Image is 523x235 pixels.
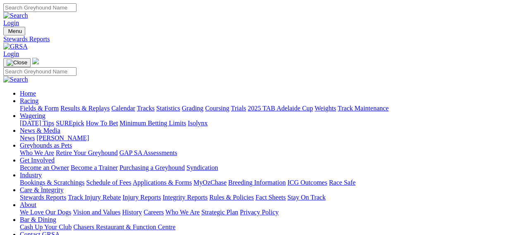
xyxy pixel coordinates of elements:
a: Schedule of Fees [86,179,131,186]
a: MyOzChase [193,179,227,186]
a: [PERSON_NAME] [36,134,89,141]
a: Wagering [20,112,45,119]
a: Home [20,90,36,97]
a: Rules & Policies [209,194,254,201]
a: Get Involved [20,157,55,164]
a: Integrity Reports [162,194,208,201]
a: Isolynx [188,120,208,127]
a: Tracks [137,105,155,112]
a: Bookings & Scratchings [20,179,84,186]
div: Wagering [20,120,520,127]
a: Login [3,50,19,57]
a: Minimum Betting Limits [119,120,186,127]
a: Become an Owner [20,164,69,171]
button: Toggle navigation [3,58,31,67]
a: About [20,201,36,208]
a: Who We Are [20,149,54,156]
a: Login [3,19,19,26]
a: Calendar [111,105,135,112]
a: Results & Replays [60,105,110,112]
a: Race Safe [329,179,355,186]
div: Greyhounds as Pets [20,149,520,157]
img: GRSA [3,43,28,50]
a: We Love Our Dogs [20,209,71,216]
a: Bar & Dining [20,216,56,223]
a: Stewards Reports [3,35,520,43]
a: Fact Sheets [256,194,286,201]
a: Track Injury Rebate [68,194,121,201]
a: Chasers Restaurant & Function Centre [73,223,175,230]
a: Stay On Track [287,194,325,201]
div: Bar & Dining [20,223,520,231]
a: GAP SA Assessments [119,149,177,156]
a: Weights [315,105,336,112]
img: Close [7,59,27,66]
a: Trials [231,105,246,112]
a: Statistics [156,105,180,112]
a: Injury Reports [122,194,161,201]
a: Breeding Information [228,179,286,186]
img: Search [3,12,28,19]
a: ICG Outcomes [287,179,327,186]
a: Coursing [205,105,229,112]
a: News [20,134,35,141]
span: Menu [8,28,22,34]
a: Greyhounds as Pets [20,142,72,149]
a: Purchasing a Greyhound [119,164,185,171]
a: Cash Up Your Club [20,223,72,230]
a: Who We Are [165,209,200,216]
a: Racing [20,97,38,104]
a: Vision and Values [73,209,120,216]
img: logo-grsa-white.png [32,58,39,64]
div: Industry [20,179,520,186]
div: About [20,209,520,216]
input: Search [3,3,76,12]
a: How To Bet [86,120,118,127]
img: Search [3,76,28,83]
a: Careers [143,209,164,216]
a: Grading [182,105,203,112]
a: Strategic Plan [201,209,238,216]
a: Fields & Form [20,105,59,112]
a: Become a Trainer [71,164,118,171]
a: Track Maintenance [338,105,389,112]
a: History [122,209,142,216]
div: Care & Integrity [20,194,520,201]
div: Get Involved [20,164,520,172]
a: Retire Your Greyhound [56,149,118,156]
input: Search [3,67,76,76]
a: SUREpick [56,120,84,127]
div: News & Media [20,134,520,142]
a: Stewards Reports [20,194,66,201]
a: Applications & Forms [133,179,192,186]
a: Care & Integrity [20,186,64,193]
a: Industry [20,172,42,179]
a: Syndication [186,164,218,171]
a: News & Media [20,127,60,134]
div: Racing [20,105,520,112]
button: Toggle navigation [3,27,25,35]
a: 2025 TAB Adelaide Cup [248,105,313,112]
a: Privacy Policy [240,209,279,216]
a: [DATE] Tips [20,120,54,127]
